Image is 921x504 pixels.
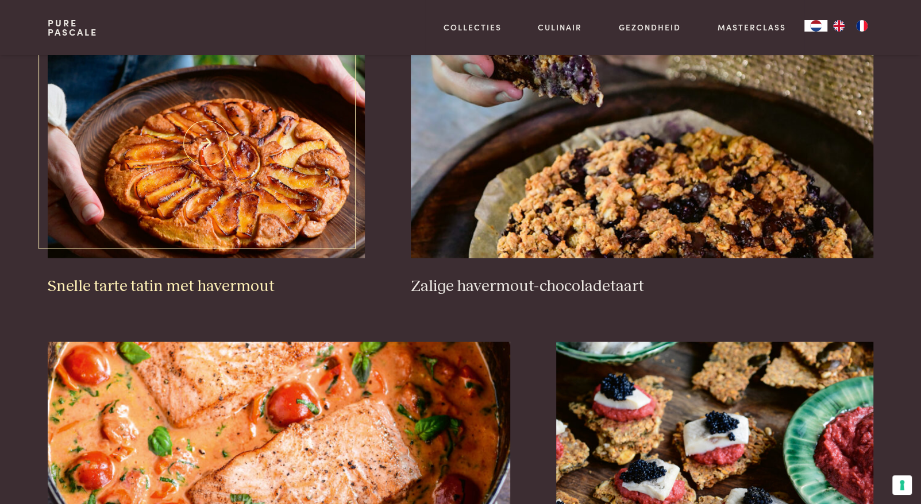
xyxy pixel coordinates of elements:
a: Gezondheid [619,21,681,33]
h3: Zalige havermout-chocoladetaart [411,277,873,297]
a: Culinair [538,21,582,33]
a: Zalige havermout-chocoladetaart Zalige havermout-chocoladetaart [411,29,873,296]
aside: Language selected: Nederlands [804,20,873,32]
a: EN [827,20,850,32]
a: PurePascale [48,18,98,37]
div: Language [804,20,827,32]
ul: Language list [827,20,873,32]
a: NL [804,20,827,32]
a: Masterclass [718,21,786,33]
a: Snelle tarte tatin met havermout Snelle tarte tatin met havermout [48,29,365,296]
a: FR [850,20,873,32]
a: Collecties [444,21,502,33]
img: Zalige havermout-chocoladetaart [411,29,873,258]
img: Snelle tarte tatin met havermout [48,29,365,258]
h3: Snelle tarte tatin met havermout [48,277,365,297]
button: Uw voorkeuren voor toestemming voor trackingtechnologieën [892,475,912,495]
